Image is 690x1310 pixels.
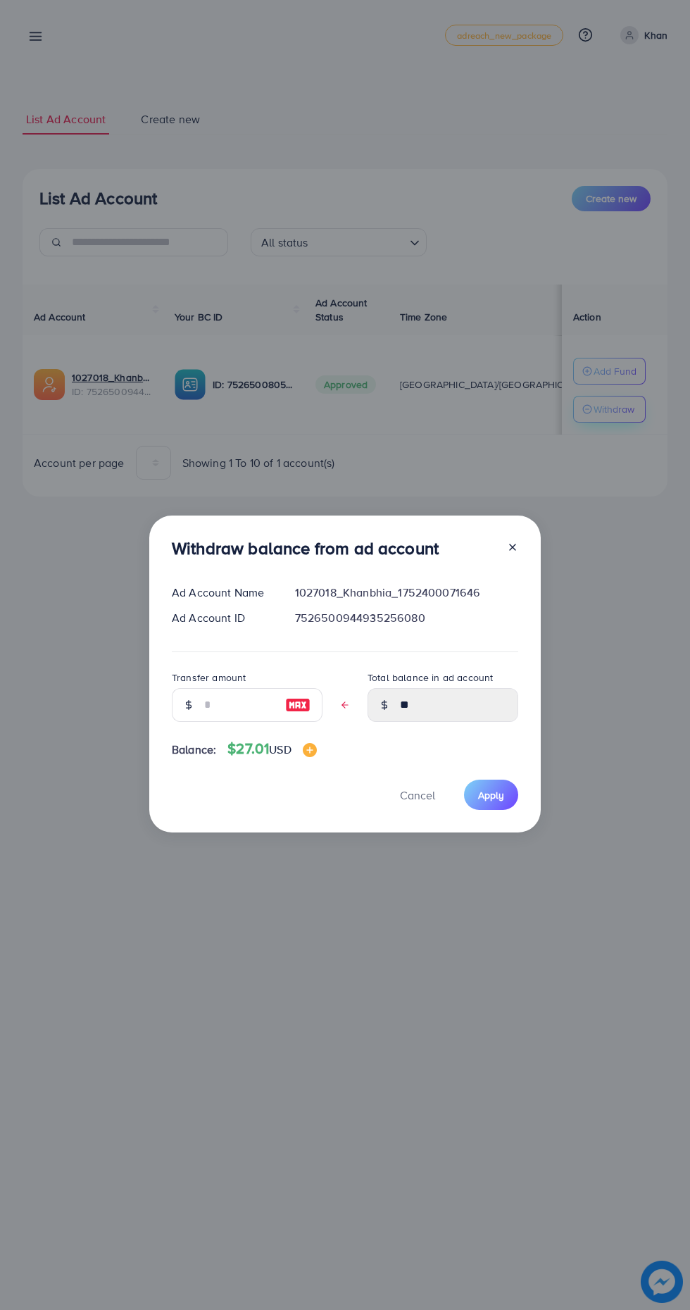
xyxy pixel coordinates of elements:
[227,740,316,758] h4: $27.01
[172,538,439,559] h3: Withdraw balance from ad account
[172,742,216,758] span: Balance:
[284,585,529,601] div: 1027018_Khanbhia_1752400071646
[172,670,246,685] label: Transfer amount
[269,742,291,757] span: USD
[368,670,493,685] label: Total balance in ad account
[400,787,435,803] span: Cancel
[161,585,284,601] div: Ad Account Name
[284,610,529,626] div: 7526500944935256080
[285,697,310,713] img: image
[161,610,284,626] div: Ad Account ID
[382,780,453,810] button: Cancel
[464,780,518,810] button: Apply
[478,788,504,802] span: Apply
[303,743,317,757] img: image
